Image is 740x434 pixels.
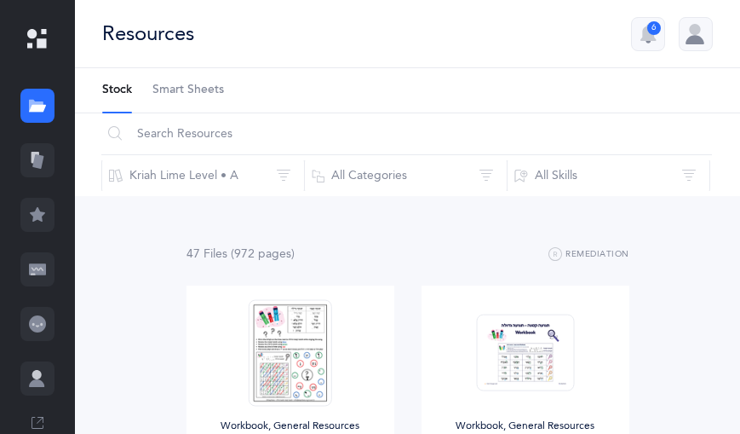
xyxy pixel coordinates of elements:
span: (972 page ) [231,247,295,261]
div: Workbook, General Resources [200,420,381,433]
span: s [222,247,227,261]
button: All Categories [304,155,508,196]
button: All Skills [507,155,710,196]
div: 6 [647,21,661,35]
button: 6 [631,17,665,51]
div: Workbook, General Resources [435,420,616,433]
div: Resources [102,20,194,48]
button: Kriah Lime Level • A [101,155,305,196]
img: Tenuah_Gedolah.Ketana-Workbook-SB_thumbnail_1685245466.png [476,314,574,391]
input: Search Resources [101,113,712,154]
span: s [286,247,291,261]
span: 47 File [186,247,227,261]
button: Remediation [548,245,629,265]
img: Alephbeis__%D7%AA%D7%A0%D7%95%D7%A2%D7%94_%D7%92%D7%93%D7%95%D7%9C%D7%94-%D7%A7%D7%98%D7%A0%D7%94... [248,299,331,406]
span: Smart Sheets [152,82,224,99]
